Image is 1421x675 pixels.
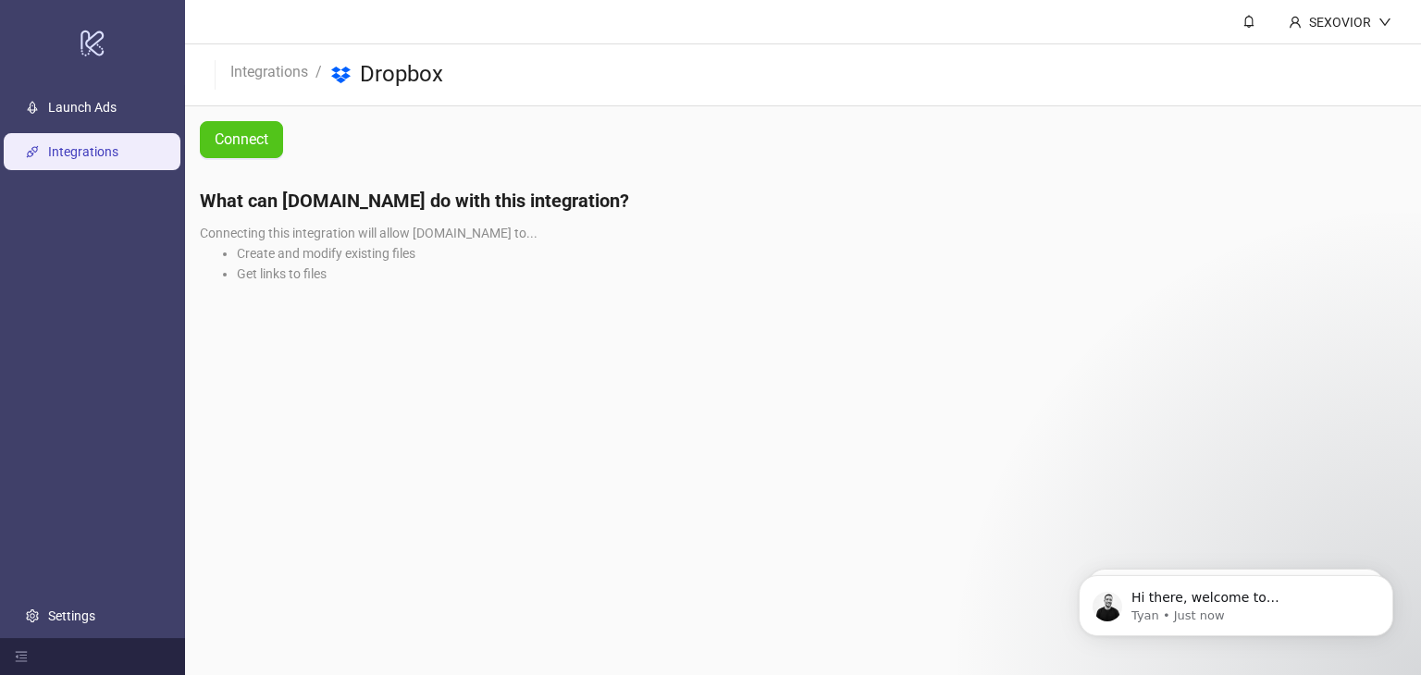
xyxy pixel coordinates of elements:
[48,144,118,159] a: Integrations
[200,226,538,240] span: Connecting this integration will allow [DOMAIN_NAME] to...
[200,188,1406,214] h4: What can [DOMAIN_NAME] do with this integration?
[1242,15,1255,28] span: bell
[48,100,117,115] a: Launch Ads
[200,121,283,158] a: Connect
[227,60,312,80] a: Integrations
[48,608,95,623] a: Settings
[15,650,28,663] span: menu-fold
[1051,536,1421,666] iframe: Intercom notifications message
[315,60,322,90] li: /
[1378,16,1391,29] span: down
[1289,16,1302,29] span: user
[360,60,443,90] h3: Dropbox
[237,243,1406,264] li: Create and modify existing files
[237,264,1406,284] li: Get links to files
[215,128,268,151] span: Connect
[1302,12,1378,32] div: SEXOVIOR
